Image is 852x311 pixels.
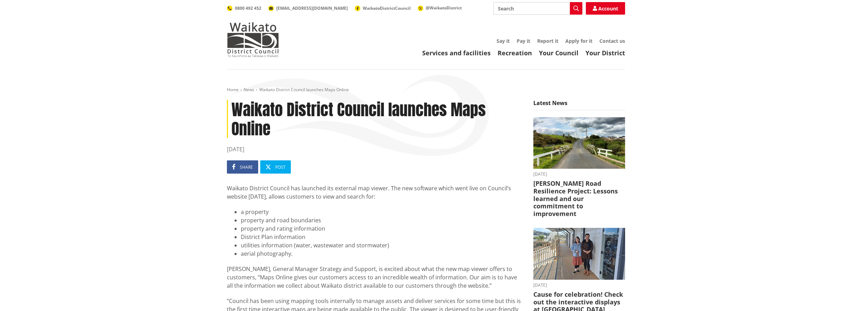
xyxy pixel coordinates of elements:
p: Waikato District Council has launched its external map viewer. The new software which went live o... [227,184,523,201]
a: [DATE] [PERSON_NAME] Road Resilience Project: Lessons learned and our commitment to improvement [533,117,625,217]
a: [EMAIL_ADDRESS][DOMAIN_NAME] [268,5,348,11]
a: Your Council [539,49,579,57]
h1: Waikato District Council launches Maps Online [227,100,523,138]
li: aerial photography. [241,249,523,258]
a: Contact us [599,38,625,44]
span: Share [240,164,253,170]
a: Report it [537,38,558,44]
a: Pay it [517,38,530,44]
a: Say it [497,38,510,44]
a: Share [227,160,258,174]
input: Search input [493,2,582,15]
li: utilities information (water, wastewater and stormwater) [241,241,523,249]
span: WaikatoDistrictCouncil [363,5,411,11]
a: 0800 492 452 [227,5,261,11]
li: property and road boundaries [241,216,523,224]
span: 0800 492 452 [235,5,261,11]
time: [DATE] [533,172,625,176]
a: Home [227,87,239,93]
img: PR-21222 Huia Road Relience Munro Road Bridge [533,117,625,169]
span: Post [275,164,286,170]
p: [PERSON_NAME], General Manager Strategy and Support, is excited about what the new map viewer off... [227,265,523,290]
span: Waikato District Council launches Maps Online [259,87,349,93]
li: a property [241,208,523,216]
a: Your District [585,49,625,57]
span: [EMAIL_ADDRESS][DOMAIN_NAME] [276,5,348,11]
a: Recreation [498,49,532,57]
time: [DATE] [227,145,523,153]
li: property and rating information [241,224,523,233]
img: Waikato District Council - Te Kaunihera aa Takiwaa o Waikato [227,22,279,57]
img: Huntly Museum - Debra Kane and Kristy Wilson [533,228,625,280]
a: Post [260,160,291,174]
a: @WaikatoDistrict [418,5,462,11]
time: [DATE] [533,283,625,287]
span: @WaikatoDistrict [426,5,462,11]
a: Services and facilities [422,49,491,57]
a: WaikatoDistrictCouncil [355,5,411,11]
a: Apply for it [565,38,592,44]
h3: [PERSON_NAME] Road Resilience Project: Lessons learned and our commitment to improvement [533,180,625,217]
nav: breadcrumb [227,87,625,93]
li: District Plan information [241,233,523,241]
h5: Latest News [533,100,625,110]
a: Account [586,2,625,15]
a: News [244,87,254,93]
